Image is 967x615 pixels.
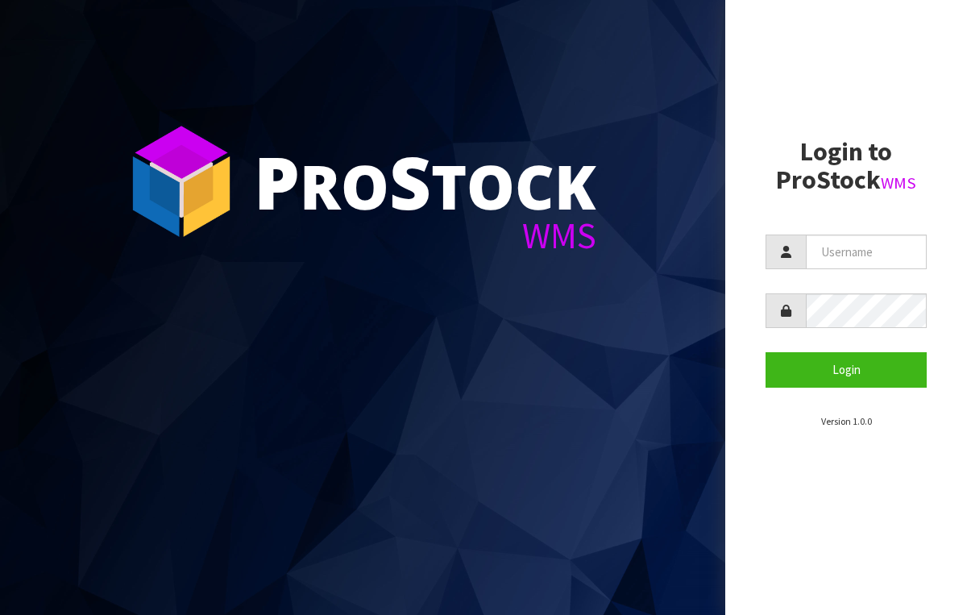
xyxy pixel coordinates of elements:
img: ProStock Cube [121,121,242,242]
h2: Login to ProStock [766,138,927,194]
small: WMS [881,172,916,193]
div: WMS [254,218,596,254]
div: ro tock [254,145,596,218]
button: Login [766,352,927,387]
span: S [389,132,431,231]
small: Version 1.0.0 [821,415,872,427]
span: P [254,132,300,231]
input: Username [806,235,927,269]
